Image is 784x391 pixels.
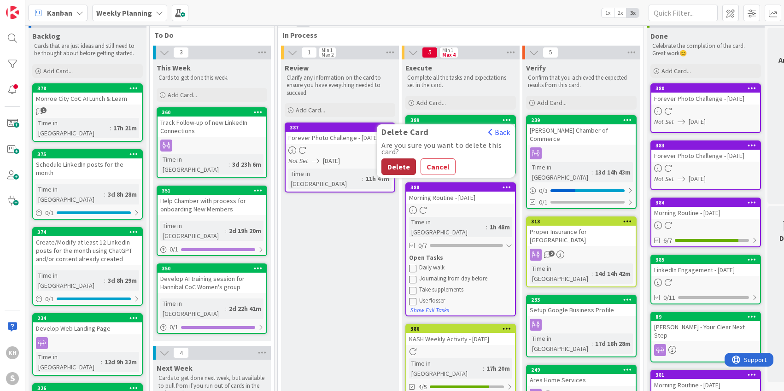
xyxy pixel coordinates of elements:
[651,141,760,150] div: 383
[484,363,512,373] div: 17h 20m
[409,217,486,237] div: Time in [GEOGRAPHIC_DATA]
[405,115,516,175] a: 389Delete CardBackAre you sure you want to delete this card?DeleteCancelLinkedIn Engagement - [DA...
[527,366,636,374] div: 249
[602,8,614,18] span: 1x
[45,208,54,218] span: 0 / 1
[549,251,555,257] span: 2
[37,85,142,92] div: 378
[33,228,142,265] div: 374Create/Modify at least 12 LinkedIn posts for the month using ChatGPT and/or content already cr...
[296,106,325,114] span: Add Card...
[651,207,760,219] div: Morning Routine - [DATE]
[34,42,141,58] p: Cards that are just ideas and still need to be thought about before getting started.
[416,99,446,107] span: Add Card...
[32,31,60,41] span: Backlog
[486,222,487,232] span: :
[160,298,225,319] div: Time in [GEOGRAPHIC_DATA]
[225,303,227,314] span: :
[33,150,142,158] div: 375
[651,93,760,105] div: Forever Photo Challenge - [DATE]
[32,83,143,142] a: 378Monroe City CoC AI Lunch & LearnTime in [GEOGRAPHIC_DATA]:17h 21m
[655,314,760,320] div: 89
[651,150,760,162] div: Forever Photo Challenge - [DATE]
[442,53,456,57] div: Max 4
[591,268,593,279] span: :
[381,158,416,175] button: Delete
[225,226,227,236] span: :
[285,63,309,72] span: Review
[661,67,691,75] span: Add Card...
[105,189,139,199] div: 3d 8h 28m
[33,314,142,334] div: 234Develop Web Landing Page
[651,321,760,341] div: [PERSON_NAME] - Your Clear Next Step
[157,63,191,72] span: This Week
[158,244,266,255] div: 0/1
[362,174,363,184] span: :
[626,8,639,18] span: 3x
[158,321,266,333] div: 0/1
[650,83,761,133] a: 380Forever Photo Challenge - [DATE]Not Set[DATE]
[37,315,142,321] div: 234
[530,162,591,182] div: Time in [GEOGRAPHIC_DATA]
[32,227,143,306] a: 374Create/Modify at least 12 LinkedIn posts for the month using ChatGPT and/or content already cr...
[527,366,636,386] div: 249Area Home Services
[33,293,142,305] div: 0/1
[105,275,139,286] div: 3d 8h 29m
[531,218,636,225] div: 313
[539,198,548,207] span: 0/1
[36,270,104,291] div: Time in [GEOGRAPHIC_DATA]
[527,304,636,316] div: Setup Google Business Profile
[228,159,230,169] span: :
[543,47,558,58] span: 5
[32,149,143,220] a: 375Schedule LinkedIn posts for the monthTime in [GEOGRAPHIC_DATA]:3d 8h 28m0/1
[655,199,760,206] div: 384
[33,84,142,105] div: 378Monroe City CoC AI Lunch & Learn
[101,357,102,367] span: :
[301,47,317,58] span: 1
[158,108,266,117] div: 360
[227,303,263,314] div: 2d 22h 41m
[286,132,394,144] div: Forever Photo Challenge - [DATE]
[96,8,152,18] b: Weekly Planning
[531,297,636,303] div: 233
[593,268,633,279] div: 14d 14h 42m
[527,217,636,246] div: 313Proper Insurance for [GEOGRAPHIC_DATA]
[33,314,142,322] div: 234
[651,198,760,219] div: 384Morning Routine - [DATE]
[419,275,512,282] div: Journaling from day before
[651,256,760,276] div: 385LinkedIn Engagement - [DATE]
[651,256,760,264] div: 385
[158,187,266,195] div: 351
[33,322,142,334] div: Develop Web Landing Page
[158,117,266,137] div: Track Follow-up of new LinkedIn Connections
[36,118,110,138] div: Time in [GEOGRAPHIC_DATA]
[614,8,626,18] span: 2x
[406,325,515,345] div: 386KASH Weekly Activity - [DATE]
[36,352,101,372] div: Time in [GEOGRAPHIC_DATA]
[651,313,760,321] div: 89
[6,372,19,385] div: S
[285,123,395,193] a: 387Forever Photo Challenge - [DATE]Not Set[DATE]Time in [GEOGRAPHIC_DATA]:11h 47m
[110,123,111,133] span: :
[36,184,104,204] div: Time in [GEOGRAPHIC_DATA]
[651,264,760,276] div: LinkedIn Engagement - [DATE]
[406,116,515,124] div: 389Delete CardBackAre you sure you want to delete this card?DeleteCancel
[663,293,675,303] span: 0/11
[19,1,42,12] span: Support
[158,108,266,137] div: 360Track Follow-up of new LinkedIn Connections
[160,221,225,241] div: Time in [GEOGRAPHIC_DATA]
[158,264,266,293] div: 350Develop AI training session for Hannibal CoC Women's group
[442,48,453,53] div: Min 1
[158,195,266,215] div: Help Chamber with process for onboarding New Members
[33,207,142,219] div: 0/1
[37,151,142,158] div: 375
[652,42,759,58] p: Celebrate the completion of the card. Great work
[531,117,636,123] div: 239
[111,123,139,133] div: 17h 21m
[322,53,333,57] div: Max 2
[655,85,760,92] div: 380
[410,117,515,123] div: 389
[322,48,333,53] div: Min 1
[421,158,456,175] button: Cancel
[651,84,760,105] div: 380Forever Photo Challenge - [DATE]
[160,154,228,175] div: Time in [GEOGRAPHIC_DATA]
